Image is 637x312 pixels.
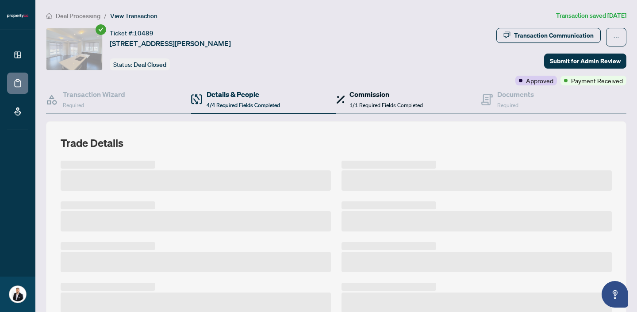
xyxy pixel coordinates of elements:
button: Submit for Admin Review [544,54,626,69]
span: Payment Received [571,76,623,85]
h4: Documents [497,89,534,100]
span: [STREET_ADDRESS][PERSON_NAME] [110,38,231,49]
span: Approved [526,76,553,85]
span: home [46,13,52,19]
h2: Trade Details [61,136,612,150]
span: check-circle [96,24,106,35]
span: Required [497,102,518,108]
button: Open asap [602,281,628,308]
h4: Transaction Wizard [63,89,125,100]
span: 4/4 Required Fields Completed [207,102,280,108]
span: ellipsis [613,34,619,40]
span: Required [63,102,84,108]
h4: Commission [349,89,423,100]
img: Profile Icon [9,286,26,303]
li: / [104,11,107,21]
div: Transaction Communication [514,28,594,42]
span: Deal Closed [134,61,166,69]
div: Status: [110,58,170,70]
img: IMG-N9398798_1.jpg [46,28,102,70]
span: 1/1 Required Fields Completed [349,102,423,108]
img: logo [7,13,28,19]
span: View Transaction [110,12,157,20]
span: 10489 [134,29,153,37]
h4: Details & People [207,89,280,100]
button: Transaction Communication [496,28,601,43]
span: Deal Processing [56,12,100,20]
article: Transaction saved [DATE] [556,11,626,21]
span: Submit for Admin Review [550,54,621,68]
div: Ticket #: [110,28,153,38]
